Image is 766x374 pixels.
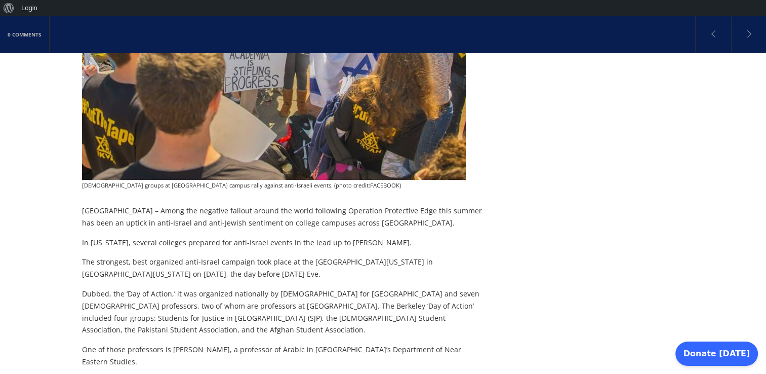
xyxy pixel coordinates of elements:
p: In [US_STATE], several colleges prepared for anti-Israel events in the lead up to [PERSON_NAME]. [82,237,483,249]
p: [DEMOGRAPHIC_DATA] groups at [GEOGRAPHIC_DATA] campus rally against anti-Israeli events. (photo c... [82,180,471,193]
p: The strongest, best organized anti-Israel campaign took place at the [GEOGRAPHIC_DATA][US_STATE] ... [82,256,483,280]
p: [GEOGRAPHIC_DATA] – Among the negative fallout around the world following Operation Protective Ed... [82,205,483,229]
p: One of those professors is [PERSON_NAME], a professor of Arabic in [GEOGRAPHIC_DATA]’s Department... [82,344,483,368]
p: Dubbed, the ‘Day of Action,’ it was organized nationally by [DEMOGRAPHIC_DATA] for [GEOGRAPHIC_DA... [82,288,483,336]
